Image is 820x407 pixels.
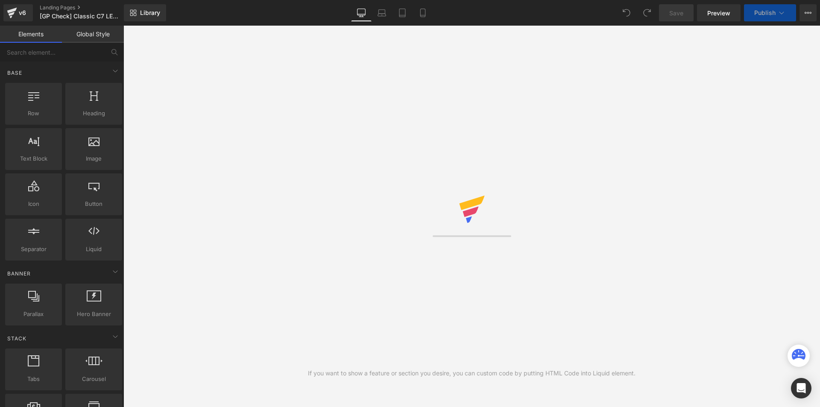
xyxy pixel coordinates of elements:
a: v6 [3,4,33,21]
a: Landing Pages [40,4,138,11]
span: Preview [707,9,730,18]
span: Button [68,199,120,208]
span: Separator [8,245,59,254]
span: Stack [6,334,27,343]
span: Base [6,69,23,77]
a: Mobile [413,4,433,21]
span: Save [669,9,683,18]
a: Tablet [392,4,413,21]
a: Preview [697,4,741,21]
a: New Library [124,4,166,21]
span: Text Block [8,154,59,163]
span: Parallax [8,310,59,319]
span: Row [8,109,59,118]
a: Global Style [62,26,124,43]
div: If you want to show a feature or section you desire, you can custom code by putting HTML Code int... [308,369,635,378]
button: Redo [638,4,656,21]
span: Tabs [8,375,59,384]
span: Icon [8,199,59,208]
span: Carousel [68,375,120,384]
div: Open Intercom Messenger [791,378,811,398]
span: Image [68,154,120,163]
span: Library [140,9,160,17]
span: Heading [68,109,120,118]
span: Publish [754,9,776,16]
button: Publish [744,4,796,21]
a: Desktop [351,4,372,21]
div: v6 [17,7,28,18]
span: Banner [6,269,32,278]
span: [GP Check] Classic C7 LED Christmas lights | Tru-Tone™ vintage-style LED light bulbs [40,13,122,20]
button: Undo [618,4,635,21]
span: Liquid [68,245,120,254]
span: Hero Banner [68,310,120,319]
button: More [799,4,817,21]
a: Laptop [372,4,392,21]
